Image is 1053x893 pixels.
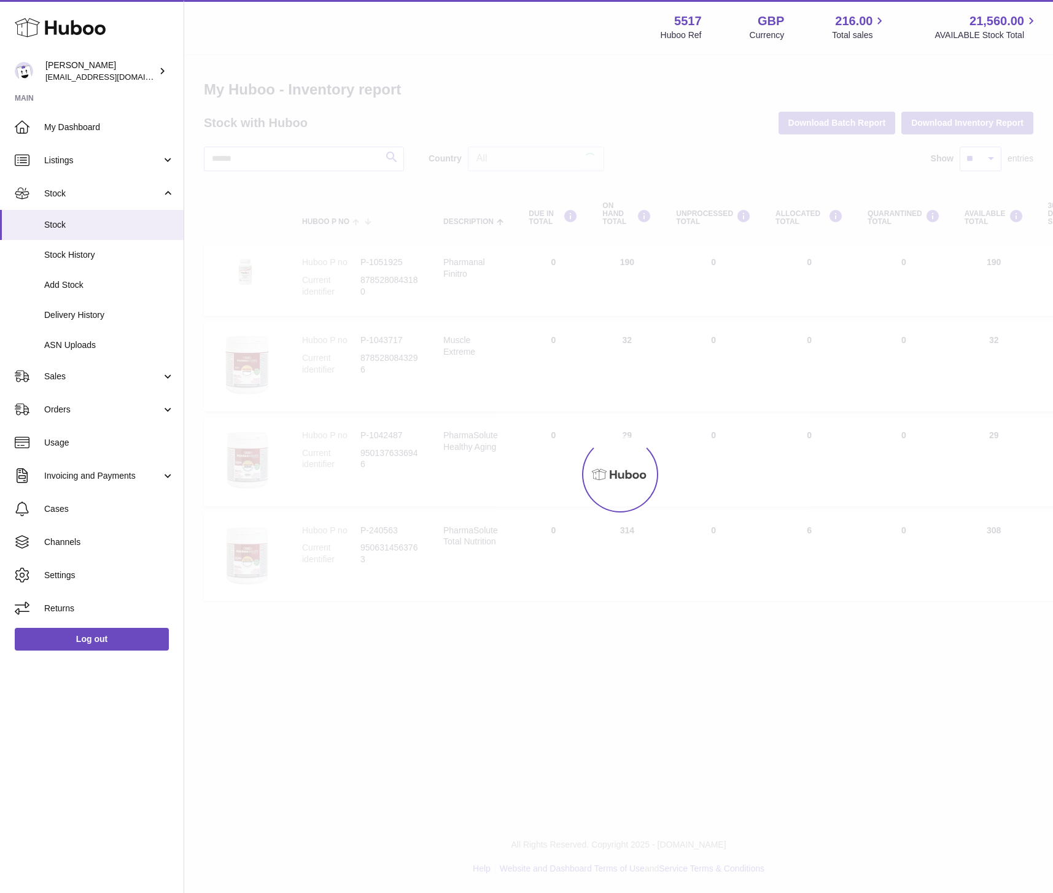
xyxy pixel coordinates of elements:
span: Sales [44,371,161,382]
strong: GBP [758,13,784,29]
span: Stock [44,219,174,231]
span: Settings [44,570,174,581]
span: Orders [44,404,161,416]
div: Huboo Ref [661,29,702,41]
span: My Dashboard [44,122,174,133]
strong: 5517 [674,13,702,29]
a: 21,560.00 AVAILABLE Stock Total [934,13,1038,41]
span: 216.00 [835,13,872,29]
span: AVAILABLE Stock Total [934,29,1038,41]
span: Stock [44,188,161,199]
span: Returns [44,603,174,614]
a: Log out [15,628,169,650]
img: alessiavanzwolle@hotmail.com [15,62,33,80]
div: [PERSON_NAME] [45,60,156,83]
span: Total sales [832,29,887,41]
span: Usage [44,437,174,449]
span: Listings [44,155,161,166]
span: Stock History [44,249,174,261]
span: Cases [44,503,174,515]
span: ASN Uploads [44,339,174,351]
span: [EMAIL_ADDRESS][DOMAIN_NAME] [45,72,181,82]
span: Channels [44,536,174,548]
div: Currency [750,29,785,41]
span: Invoicing and Payments [44,470,161,482]
span: 21,560.00 [969,13,1024,29]
span: Delivery History [44,309,174,321]
span: Add Stock [44,279,174,291]
a: 216.00 Total sales [832,13,887,41]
